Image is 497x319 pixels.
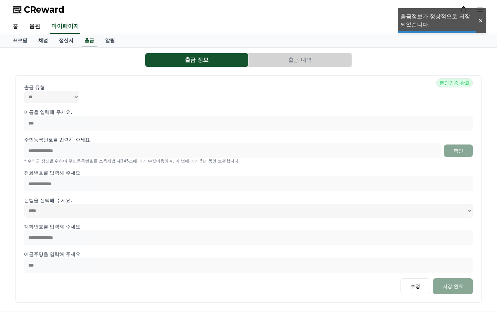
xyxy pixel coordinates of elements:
[24,158,473,164] p: * 수익금 정산을 위하여 주민등록번호를 소득세법 제145조에 따라 수집이용하며, 이 법에 따라 5년 동안 보관합니다.
[24,4,64,15] span: CReward
[436,78,473,87] span: 본인인증 완료
[433,278,473,294] button: 저장 완료
[7,19,24,34] a: 홈
[24,169,473,176] p: 전화번호를 입력해 주세요.
[248,53,352,67] a: 출금 내역
[400,278,430,294] button: 수정
[24,109,473,116] p: 이름을 입력해 주세요.
[100,34,120,47] a: 알림
[24,251,473,258] p: 예금주명을 입력해 주세요.
[145,53,248,67] button: 출금 정보
[24,19,46,34] a: 음원
[50,19,80,34] a: 마이페이지
[33,34,53,47] a: 채널
[82,34,97,47] a: 출금
[248,53,352,67] button: 출금 내역
[444,144,473,157] button: 확인
[7,34,33,47] a: 프로필
[24,223,473,230] p: 계좌번호를 입력해 주세요.
[53,34,79,47] a: 정산서
[24,197,473,204] p: 은행을 선택해 주세요.
[24,136,91,143] p: 주민등록번호를 입력해 주세요.
[13,4,64,15] a: CReward
[24,84,473,91] p: 출금 유형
